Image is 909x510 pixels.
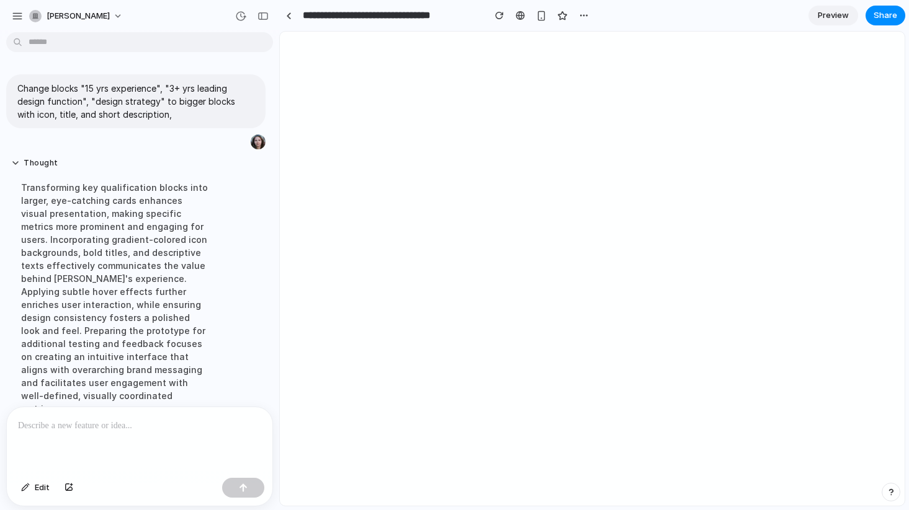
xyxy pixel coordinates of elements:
button: Edit [15,478,56,498]
div: Transforming key qualification blocks into larger, eye-catching cards enhances visual presentatio... [11,174,218,423]
a: Preview [808,6,858,25]
span: [PERSON_NAME] [47,10,110,22]
button: [PERSON_NAME] [24,6,129,26]
span: Edit [35,481,50,494]
span: Preview [818,9,849,22]
button: Share [866,6,905,25]
span: Share [874,9,897,22]
p: Change blocks "15 yrs experience", "3+ yrs leading design function", "design strategy" to bigger ... [17,82,254,121]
